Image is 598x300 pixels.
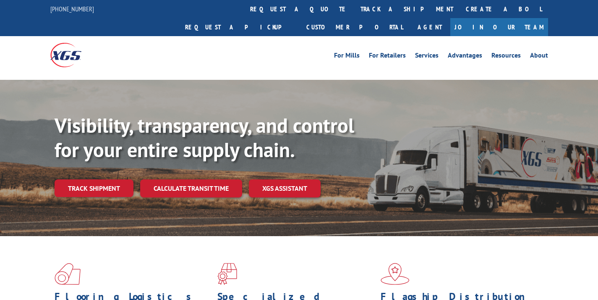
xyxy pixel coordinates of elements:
[381,263,410,285] img: xgs-icon-flagship-distribution-model-red
[55,112,354,163] b: Visibility, transparency, and control for your entire supply chain.
[55,263,81,285] img: xgs-icon-total-supply-chain-intelligence-red
[530,52,548,61] a: About
[450,18,548,36] a: Join Our Team
[409,18,450,36] a: Agent
[50,5,94,13] a: [PHONE_NUMBER]
[179,18,300,36] a: Request a pickup
[300,18,409,36] a: Customer Portal
[217,263,237,285] img: xgs-icon-focused-on-flooring-red
[55,179,133,197] a: Track shipment
[491,52,521,61] a: Resources
[448,52,482,61] a: Advantages
[334,52,360,61] a: For Mills
[369,52,406,61] a: For Retailers
[415,52,439,61] a: Services
[140,179,242,197] a: Calculate transit time
[249,179,321,197] a: XGS ASSISTANT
